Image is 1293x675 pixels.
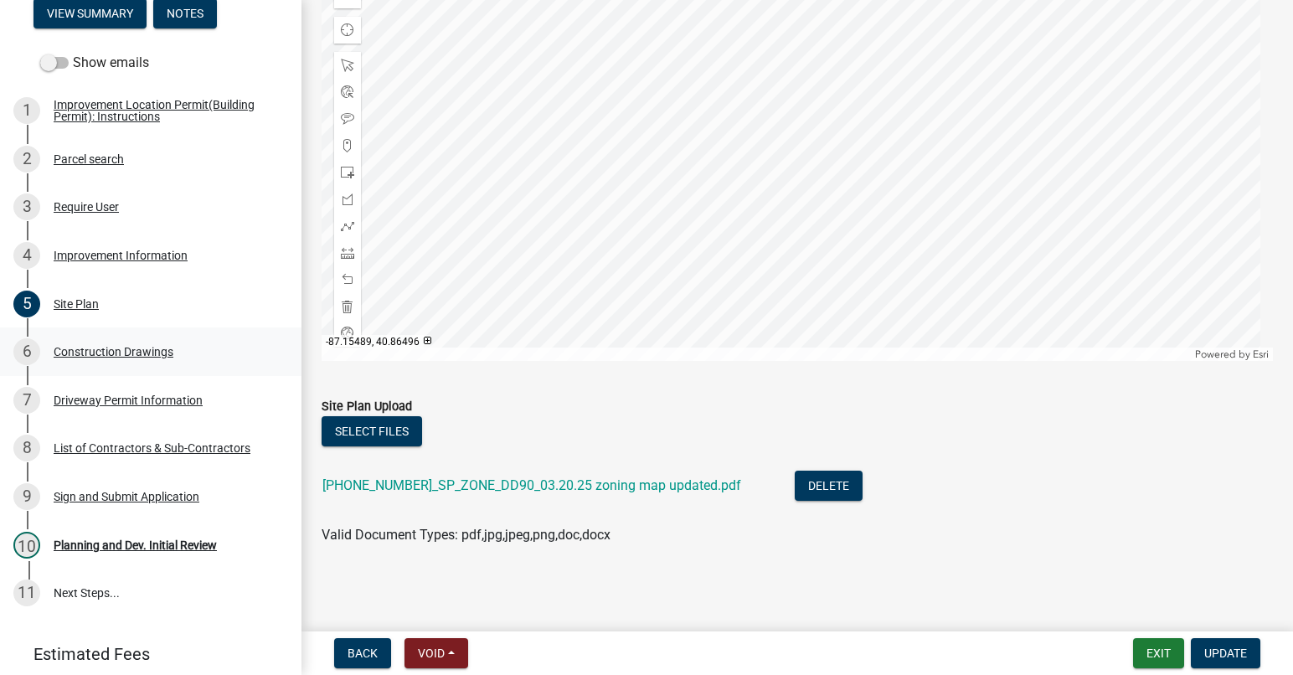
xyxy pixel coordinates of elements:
[795,471,863,501] button: Delete
[54,201,119,213] div: Require User
[13,242,40,269] div: 4
[322,477,741,493] a: [PHONE_NUMBER]_SP_ZONE_DD90_03.20.25 zoning map updated.pdf
[1133,638,1184,668] button: Exit
[334,638,391,668] button: Back
[13,435,40,461] div: 8
[13,338,40,365] div: 6
[322,416,422,446] button: Select files
[54,442,250,454] div: List of Contractors & Sub-Contractors
[33,8,147,22] wm-modal-confirm: Summary
[54,298,99,310] div: Site Plan
[40,53,149,73] label: Show emails
[13,483,40,510] div: 9
[54,491,199,502] div: Sign and Submit Application
[322,527,610,543] span: Valid Document Types: pdf,jpg,jpeg,png,doc,docx
[322,401,412,413] label: Site Plan Upload
[54,394,203,406] div: Driveway Permit Information
[13,146,40,173] div: 2
[348,647,378,660] span: Back
[1191,348,1273,361] div: Powered by
[13,193,40,220] div: 3
[404,638,468,668] button: Void
[153,8,217,22] wm-modal-confirm: Notes
[13,97,40,124] div: 1
[13,532,40,559] div: 10
[1204,647,1247,660] span: Update
[13,580,40,606] div: 11
[13,387,40,414] div: 7
[13,637,275,671] a: Estimated Fees
[54,250,188,261] div: Improvement Information
[334,17,361,44] div: Find my location
[54,539,217,551] div: Planning and Dev. Initial Review
[54,99,275,122] div: Improvement Location Permit(Building Permit): Instructions
[54,153,124,165] div: Parcel search
[54,346,173,358] div: Construction Drawings
[795,479,863,495] wm-modal-confirm: Delete Document
[1253,348,1269,360] a: Esri
[1191,638,1260,668] button: Update
[13,291,40,317] div: 5
[418,647,445,660] span: Void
